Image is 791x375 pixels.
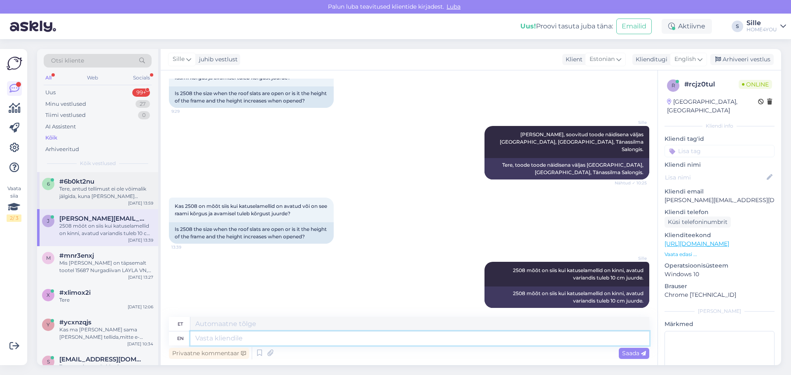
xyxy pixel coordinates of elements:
p: Kliendi telefon [665,208,775,217]
p: Kliendi tag'id [665,135,775,143]
div: [DATE] 12:06 [128,304,153,310]
div: Tiimi vestlused [45,111,86,119]
div: Minu vestlused [45,100,86,108]
input: Lisa tag [665,145,775,157]
div: # rcjz0tul [684,79,739,89]
p: Brauser [665,282,775,291]
span: r [672,82,675,89]
b: Uus! [520,22,536,30]
div: 99+ [132,89,150,97]
div: juhib vestlust [196,55,238,64]
span: #ycxnzqjs [59,319,91,326]
span: [PERSON_NAME], soovitud toode näidisena väljas [GEOGRAPHIC_DATA], [GEOGRAPHIC_DATA], Tänassilma S... [500,131,645,152]
div: S [732,21,743,32]
div: [PERSON_NAME] [665,307,775,315]
div: AI Assistent [45,123,76,131]
div: [DATE] 13:27 [128,274,153,280]
div: Küsi telefoninumbrit [665,217,731,228]
div: HOME4YOU [747,26,777,33]
span: Kas 2508 on mõõt siis kui katuselamellid on avatud või on see raami kõrgus ja avamisel tuleb kõrg... [175,203,328,217]
span: x [47,292,50,298]
span: English [674,55,696,64]
div: Proovi tasuta juba täna: [520,21,613,31]
div: [GEOGRAPHIC_DATA], [GEOGRAPHIC_DATA] [667,98,758,115]
div: Web [85,72,100,83]
div: Arhiveeri vestlus [710,54,774,65]
div: et [178,317,183,331]
div: 0 [138,111,150,119]
div: Kõik [45,134,57,142]
p: Windows 10 [665,270,775,279]
input: Lisa nimi [665,173,765,182]
div: Tere, antud tellimust ei ole võimalik jälgida, kuna [PERSON_NAME] saabub Home4you transpordiga Te... [59,185,153,200]
div: Is 2508 the size when the roof slats are open or is it the height of the frame and the height inc... [169,222,334,244]
span: Online [739,80,772,89]
span: j [47,218,49,224]
span: #mnr3enxj [59,252,94,259]
img: Askly Logo [7,56,22,71]
a: [URL][DOMAIN_NAME] [665,240,729,247]
div: [DATE] 13:59 [128,200,153,206]
span: #xlimox2i [59,289,91,296]
span: 6 [47,181,50,187]
div: Tere, toode toode näidisena väljas [GEOGRAPHIC_DATA], [GEOGRAPHIC_DATA], Tänassilma Salongis. [484,158,649,179]
p: Operatsioonisüsteem [665,261,775,270]
div: 2508 mõõt on siis kui katuselamellid on kinni, avatud variandis tuleb 10 cm juurde. [484,286,649,308]
p: Kliendi nimi [665,161,775,169]
span: Kõik vestlused [80,160,116,167]
div: 27 [136,100,150,108]
p: Märkmed [665,320,775,328]
button: Emailid [616,19,652,34]
p: Chrome [TECHNICAL_ID] [665,291,775,299]
div: Privaatne kommentaar [169,348,249,359]
span: savin57@list.ru [59,356,145,363]
div: 2 / 3 [7,214,21,222]
span: janika@madmoto.ee [59,215,145,222]
div: Klient [562,55,583,64]
span: Sille [173,55,185,64]
div: Kliendi info [665,122,775,130]
p: Kliendi email [665,187,775,196]
div: Aktiivne [662,19,712,34]
p: Vaata edasi ... [665,251,775,258]
span: 13:39 [171,244,202,250]
span: y [47,321,50,328]
div: [DATE] 10:34 [127,341,153,347]
span: s [47,359,50,365]
div: en [177,331,184,345]
div: 2508 mõõt on siis kui katuselamellid on kinni, avatud variandis tuleb 10 cm juurde. [59,222,153,237]
div: Sille [747,20,777,26]
span: m [46,255,51,261]
div: All [44,72,53,83]
div: Socials [131,72,152,83]
span: Sille [616,119,647,126]
div: Kas ma [PERSON_NAME] sama [PERSON_NAME] tellida,mitte e-poest? [59,326,153,341]
div: Arhiveeritud [45,145,79,154]
span: 14:18 [616,308,647,314]
span: Estonian [590,55,615,64]
span: #6b0kt2nu [59,178,94,185]
div: Uus [45,89,56,97]
span: 2508 mõõt on siis kui katuselamellid on kinni, avatud variandis tuleb 10 cm juurde. [513,267,645,281]
span: 9:29 [171,108,202,114]
span: Otsi kliente [51,56,84,65]
div: [DATE] 13:39 [128,237,153,243]
div: Mis [PERSON_NAME] on täpsemalt tootel 15687 Nurgadiivan LAYLA VN, hallikasroosa? [59,259,153,274]
div: Is 2508 the size when the roof slats are open or is it the height of the frame and the height inc... [169,86,334,108]
span: Luba [444,3,463,10]
div: Tere [59,296,153,304]
span: Saada [622,349,646,357]
p: Klienditeekond [665,231,775,240]
div: Klienditugi [632,55,667,64]
div: Vaata siia [7,185,21,222]
span: Nähtud ✓ 10:25 [615,180,647,186]
a: SilleHOME4YOU [747,20,786,33]
p: [PERSON_NAME][EMAIL_ADDRESS][DOMAIN_NAME] [665,196,775,205]
span: Sille [616,255,647,261]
